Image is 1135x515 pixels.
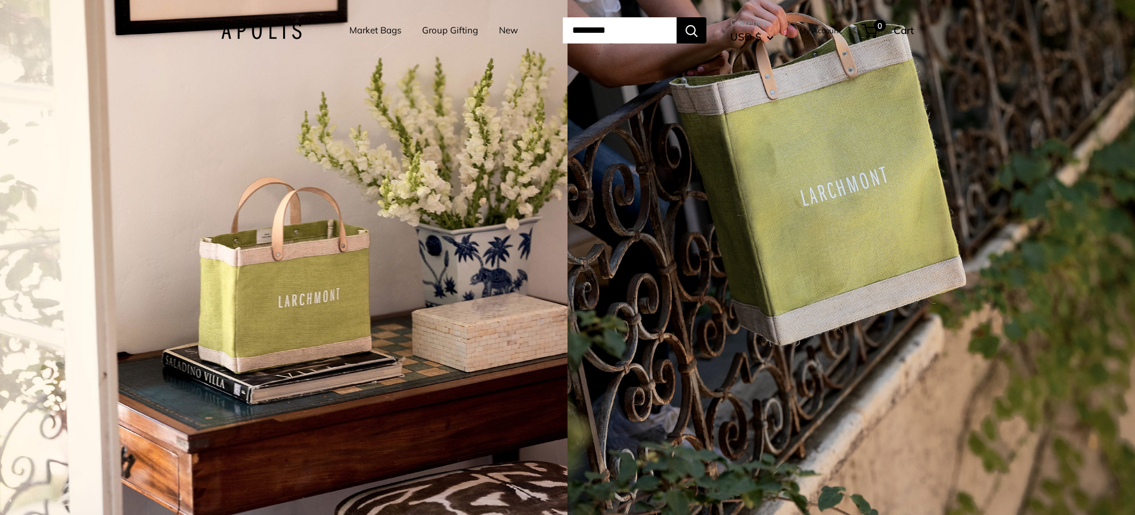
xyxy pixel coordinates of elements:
span: USD $ [730,30,761,43]
span: Currency [730,14,774,31]
a: 0 Cart [863,21,914,40]
img: Apolis [221,22,302,39]
button: USD $ [730,27,774,46]
span: 0 [874,20,886,32]
button: Search [677,17,706,44]
input: Search... [563,17,677,44]
a: Market Bags [349,22,401,39]
span: Cart [894,24,914,36]
a: Group Gifting [422,22,478,39]
a: My Account [799,23,842,38]
a: New [499,22,518,39]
